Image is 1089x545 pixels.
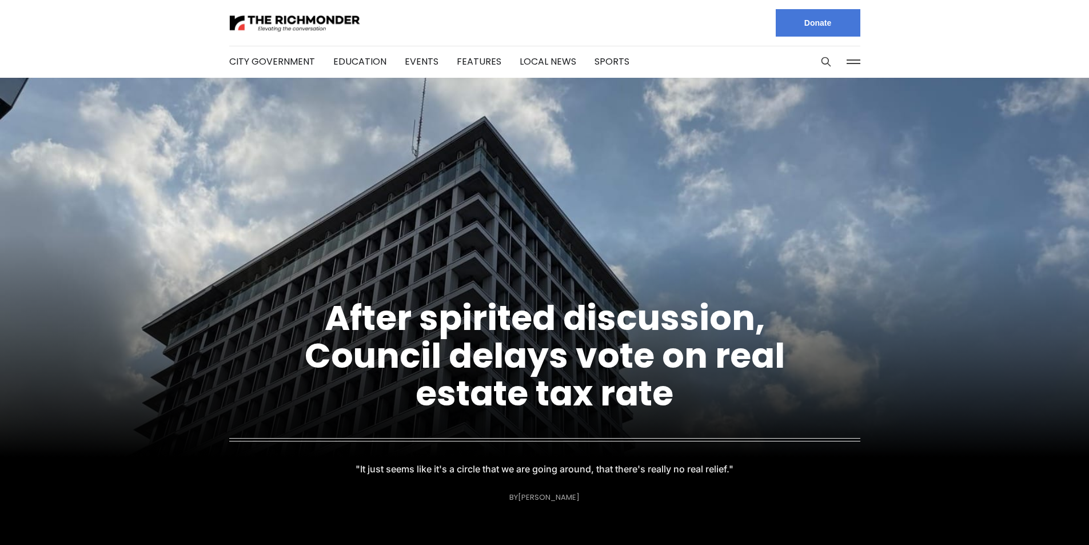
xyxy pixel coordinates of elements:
[333,55,386,68] a: Education
[595,55,629,68] a: Sports
[405,55,438,68] a: Events
[229,55,315,68] a: City Government
[457,55,501,68] a: Features
[776,9,860,37] a: Donate
[509,493,580,502] div: By
[992,489,1089,545] iframe: portal-trigger
[817,53,835,70] button: Search this site
[364,461,725,477] p: "It just seems like it's a circle that we are going around, that there's really no real relief."
[520,55,576,68] a: Local News
[229,13,361,33] img: The Richmonder
[305,294,785,417] a: After spirited discussion, Council delays vote on real estate tax rate
[518,492,580,503] a: [PERSON_NAME]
